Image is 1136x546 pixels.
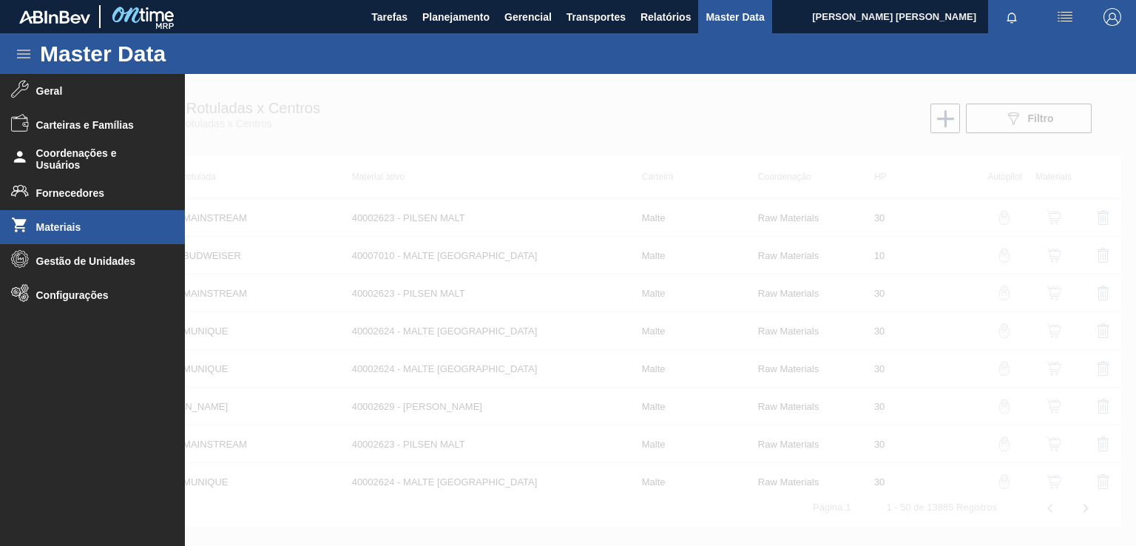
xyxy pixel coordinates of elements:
[40,45,302,62] h1: Master Data
[422,8,490,26] span: Planejamento
[567,8,626,26] span: Transportes
[640,8,691,26] span: Relatórios
[36,85,158,97] span: Geral
[36,147,158,171] span: Coordenações e Usuários
[371,8,408,26] span: Tarefas
[36,221,158,233] span: Materiais
[36,119,158,131] span: Carteiras e Famílias
[988,7,1035,27] button: Notificações
[1056,8,1074,26] img: userActions
[19,10,90,24] img: TNhmsLtSVTkK8tSr43FrP2fwEKptu5GPRR3wAAAABJRU5ErkJggg==
[36,289,158,301] span: Configurações
[504,8,552,26] span: Gerencial
[1103,8,1121,26] img: Logout
[36,187,158,199] span: Fornecedores
[36,255,158,267] span: Gestão de Unidades
[706,8,764,26] span: Master Data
